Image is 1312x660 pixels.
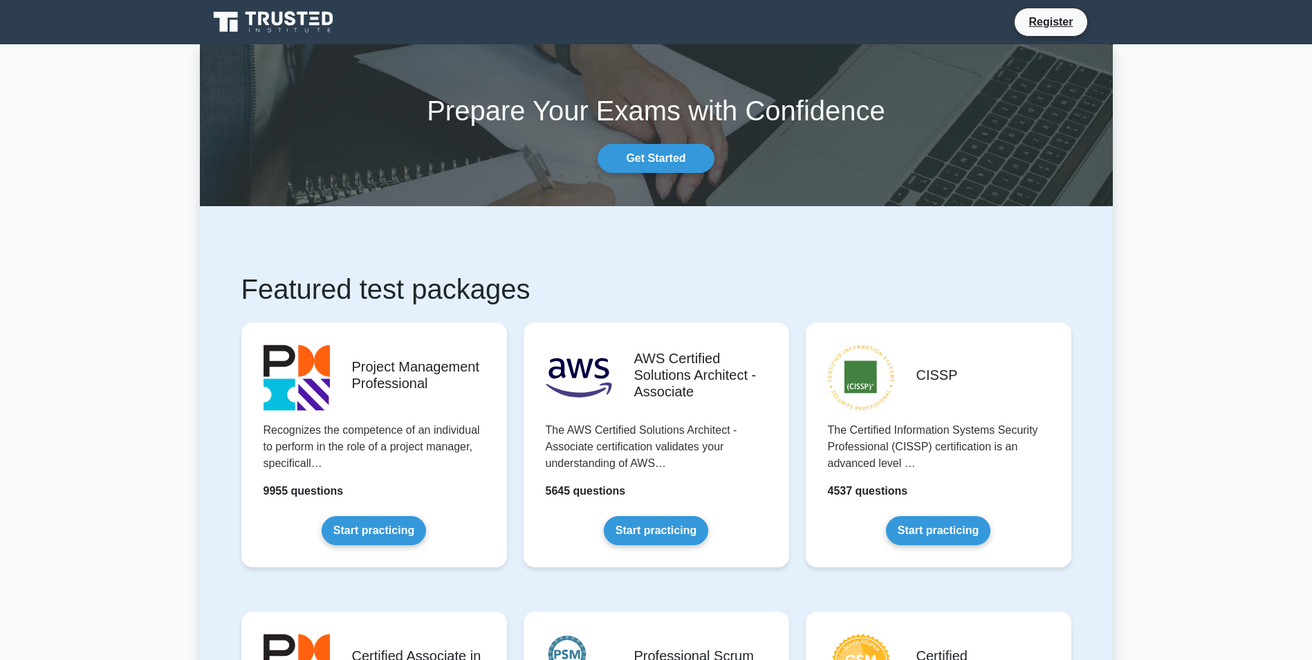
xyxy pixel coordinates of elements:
[241,273,1071,306] h1: Featured test packages
[200,94,1113,127] h1: Prepare Your Exams with Confidence
[886,516,990,545] a: Start practicing
[604,516,708,545] a: Start practicing
[1020,13,1081,30] a: Register
[322,516,426,545] a: Start practicing
[598,144,714,173] a: Get Started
